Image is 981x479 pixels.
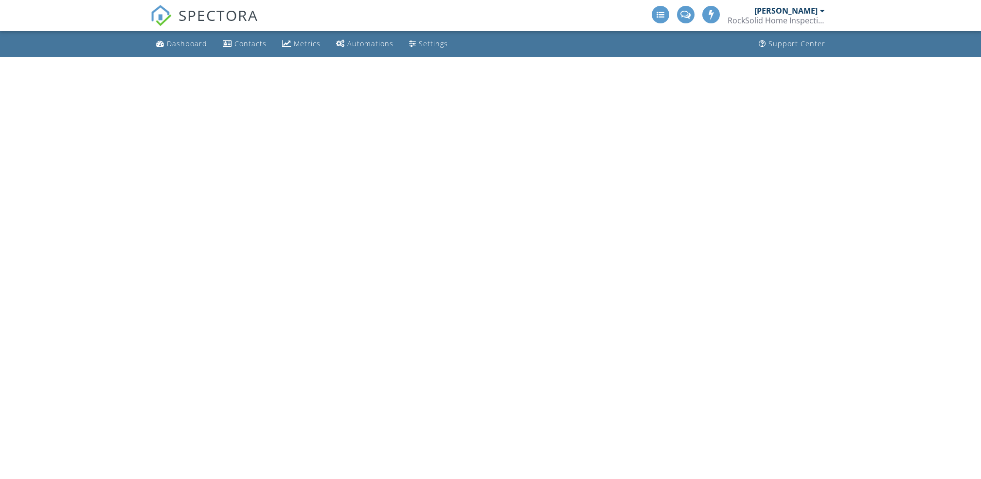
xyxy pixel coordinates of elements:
[419,39,448,48] div: Settings
[405,35,452,53] a: Settings
[150,5,172,26] img: The Best Home Inspection Software - Spectora
[728,16,825,25] div: RockSolid Home Inspections
[167,39,207,48] div: Dashboard
[755,35,829,53] a: Support Center
[219,35,270,53] a: Contacts
[294,39,321,48] div: Metrics
[152,35,211,53] a: Dashboard
[178,5,258,25] span: SPECTORA
[150,13,258,34] a: SPECTORA
[332,35,397,53] a: Automations (Advanced)
[768,39,825,48] div: Support Center
[754,6,818,16] div: [PERSON_NAME]
[278,35,324,53] a: Metrics
[347,39,393,48] div: Automations
[234,39,267,48] div: Contacts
